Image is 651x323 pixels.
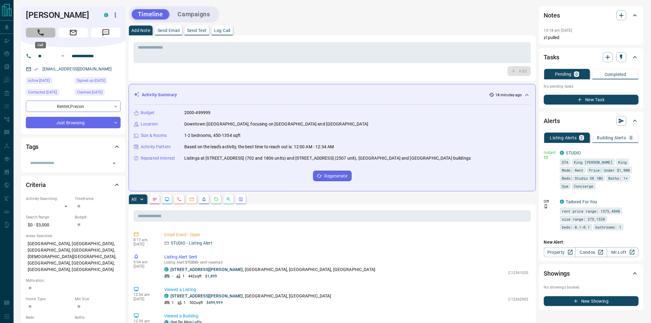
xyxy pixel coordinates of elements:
p: Activity Summary [142,92,177,98]
button: New Task [544,95,639,105]
p: 1 [184,300,186,305]
p: Completed [605,72,626,77]
p: 0 [630,136,633,140]
p: Search Range: [26,214,72,220]
a: Tailored For You [566,199,597,204]
div: Showings [544,266,639,281]
p: 10:18 am [DATE] [544,28,572,33]
span: Beds: Studio OR 1BD [562,175,603,181]
p: C12341020 [509,270,529,276]
p: Beds: [26,315,72,320]
p: Budget: [75,214,121,220]
p: 0 [575,72,578,76]
p: Listing Alerts [550,136,577,140]
div: condos.ca [560,151,564,155]
h2: Tasks [544,52,559,62]
p: 502 sqft [190,300,203,305]
a: [STREET_ADDRESS][PERSON_NAME] [170,267,243,272]
p: - [172,273,173,279]
svg: Listing Alerts [202,197,206,202]
a: Property [544,247,576,257]
p: No showings booked [544,285,639,290]
p: Send Text [187,28,207,33]
span: size range: 275,1538 [562,216,605,222]
div: condos.ca [560,200,564,204]
p: 18 minutes ago [495,92,522,98]
p: Size & Rooms [141,132,167,139]
svg: Requests [214,197,219,202]
span: bathrooms: 1 [596,224,621,230]
div: Wed Aug 13 2025 [26,77,72,86]
div: Call [35,42,46,48]
svg: Opportunities [226,197,231,202]
a: STUDIO [566,150,581,155]
p: New Alert: [544,239,639,245]
p: Listings at [STREET_ADDRESS] (702 and 1806 units) and [STREET_ADDRESS] (2507 unit), [GEOGRAPHIC_D... [184,155,471,161]
p: , [GEOGRAPHIC_DATA], [GEOGRAPHIC_DATA] [170,293,331,299]
p: 2000-499999 [184,110,210,116]
div: Wed Jul 23 2025 [75,89,121,98]
span: Gym [562,183,569,189]
p: 442 sqft [188,273,202,279]
p: 12:34 am [134,293,155,297]
p: Off [544,199,556,204]
p: zl pulled [544,34,639,41]
p: Log Call [214,28,230,33]
svg: Push Notification Only [544,204,548,209]
div: Just Browsing [26,117,121,128]
span: Active [DATE] [28,78,50,84]
svg: Agent Actions [238,197,243,202]
a: [STREET_ADDRESS][PERSON_NAME] [170,293,243,298]
p: $1,899 [205,273,217,279]
p: $499,999 [206,300,223,305]
p: Baths: [75,315,121,320]
svg: Lead Browsing Activity [165,197,170,202]
p: 8:17 am [134,238,155,242]
p: 1-2 bedrooms, 450-1354 sqft [184,132,241,139]
span: Call [26,28,55,38]
a: [EMAIL_ADDRESS][DOMAIN_NAME] [42,66,112,71]
div: condos.ca [104,13,108,17]
p: Building Alerts [597,136,626,140]
div: Renter , Precon [26,101,121,112]
div: Wed Jul 23 2025 [26,89,72,98]
p: Downtown [GEOGRAPHIC_DATA], focusing on [GEOGRAPHIC_DATA] and [GEOGRAPHIC_DATA] [184,121,368,127]
button: Timeline [132,9,169,19]
p: $0 - $3,000 [26,220,72,230]
p: Actively Searching: [26,196,72,201]
h2: Alerts [544,116,560,126]
span: King [PERSON_NAME] [574,159,613,165]
div: Alerts [544,114,639,128]
div: Criteria [26,177,121,192]
p: 1 [172,300,174,305]
button: Campaigns [172,9,216,19]
p: 6:04 am [134,260,155,264]
p: Areas Searched: [26,233,121,239]
p: Send Email [158,28,180,33]
span: Signed up [DATE] [77,78,105,84]
svg: Email Verified [34,67,38,71]
p: 1 [182,273,185,279]
button: Regenerate [313,171,352,181]
svg: Email [544,155,548,160]
p: Budget [141,110,155,116]
span: Baths: 1+ [609,175,628,181]
p: [GEOGRAPHIC_DATA], [GEOGRAPHIC_DATA], [GEOGRAPHIC_DATA], [GEOGRAPHIC_DATA], [DEMOGRAPHIC_DATA][GE... [26,239,121,275]
span: Price: Under $1,900 [589,167,630,173]
span: GTA [562,159,569,165]
span: Claimed [DATE] [77,89,102,95]
div: Notes [544,8,639,23]
p: Pending [555,72,572,76]
p: Viewed a Listing [164,286,529,293]
span: STUDIO [186,260,198,265]
p: Listing Alert Sent [164,254,529,260]
h2: Notes [544,10,560,20]
h2: Tags [26,142,38,152]
p: , [GEOGRAPHIC_DATA], [GEOGRAPHIC_DATA], [GEOGRAPHIC_DATA] [170,266,375,273]
button: New Showing [544,296,639,306]
svg: Calls [177,197,182,202]
p: [DATE] [134,264,155,269]
p: Activity Pattern [141,144,171,150]
p: Motivation: [26,278,121,283]
p: Based on the lead's activity, the best time to reach out is: 12:00 AM - 12:34 AM [184,144,334,150]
